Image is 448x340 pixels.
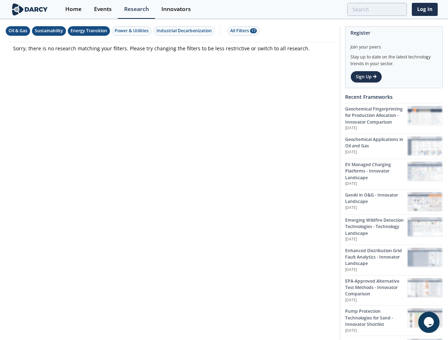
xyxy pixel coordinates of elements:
[230,28,257,34] div: All Filters
[112,26,151,36] button: Power & Utilities
[345,192,407,205] div: GenAI in O&G - Innovator Landscape
[345,308,407,328] div: Pump Protection Technologies for Sand - Innovator Shortlist
[345,245,443,275] a: Enhanced Distribution Grid Fault Analytics - Innovator Landscape [DATE] Enhanced Distribution Gri...
[115,28,149,34] div: Power & Utilities
[250,28,257,33] span: 17
[13,45,327,52] p: Sorry, there is no research matching your filters. Please try changing the filters to be less res...
[418,312,441,333] iframe: chat widget
[345,297,407,303] p: [DATE]
[350,50,437,67] div: Stay up to date on the latest technology trends in your sector.
[65,6,82,12] div: Home
[350,71,382,83] a: Sign Up
[345,125,407,131] p: [DATE]
[345,214,443,245] a: Emerging Wildfire Detection Technologies - Technology Landscape [DATE] Emerging Wildfire Detectio...
[154,26,215,36] button: Industrial Decarbonization
[345,267,407,273] p: [DATE]
[350,39,437,50] div: Join your peers
[345,217,407,237] div: Emerging Wildfire Detection Technologies - Technology Landscape
[345,106,407,125] div: Geochemical Fingerprinting for Production Allocation - Innovator Comparison
[345,237,407,242] p: [DATE]
[11,3,49,16] img: logo-wide.svg
[345,275,443,306] a: EPA-Approved Alternative Test Methods - Innovator Comparison [DATE] EPA-Approved Alternative Test...
[345,91,443,103] div: Recent Frameworks
[345,205,407,211] p: [DATE]
[9,28,27,34] div: Oil & Gas
[32,26,66,36] button: Sustainability
[71,28,107,34] div: Energy Transition
[161,6,191,12] div: Innovators
[94,6,112,12] div: Events
[68,26,110,36] button: Energy Transition
[345,181,407,187] p: [DATE]
[412,3,438,16] a: Log In
[350,27,437,39] div: Register
[347,3,407,16] input: Advanced Search
[345,134,443,159] a: Geochemical Applications in Oil and Gas [DATE] Geochemical Applications in Oil and Gas preview
[124,6,149,12] div: Research
[345,161,407,181] div: EV Managed Charging Platforms - Innovator Landscape
[345,278,407,297] div: EPA-Approved Alternative Test Methods - Innovator Comparison
[345,189,443,214] a: GenAI in O&G - Innovator Landscape [DATE] GenAI in O&G - Innovator Landscape preview
[345,328,407,334] p: [DATE]
[345,159,443,189] a: EV Managed Charging Platforms - Innovator Landscape [DATE] EV Managed Charging Platforms - Innova...
[345,248,407,267] div: Enhanced Distribution Grid Fault Analytics - Innovator Landscape
[6,26,30,36] button: Oil & Gas
[35,28,63,34] div: Sustainability
[345,149,407,155] p: [DATE]
[156,28,212,34] div: Industrial Decarbonization
[345,136,407,149] div: Geochemical Applications in Oil and Gas
[227,26,260,36] button: All Filters 17
[345,103,443,134] a: Geochemical Fingerprinting for Production Allocation - Innovator Comparison [DATE] Geochemical Fi...
[345,305,443,336] a: Pump Protection Technologies for Sand - Innovator Shortlist [DATE] Pump Protection Technologies f...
